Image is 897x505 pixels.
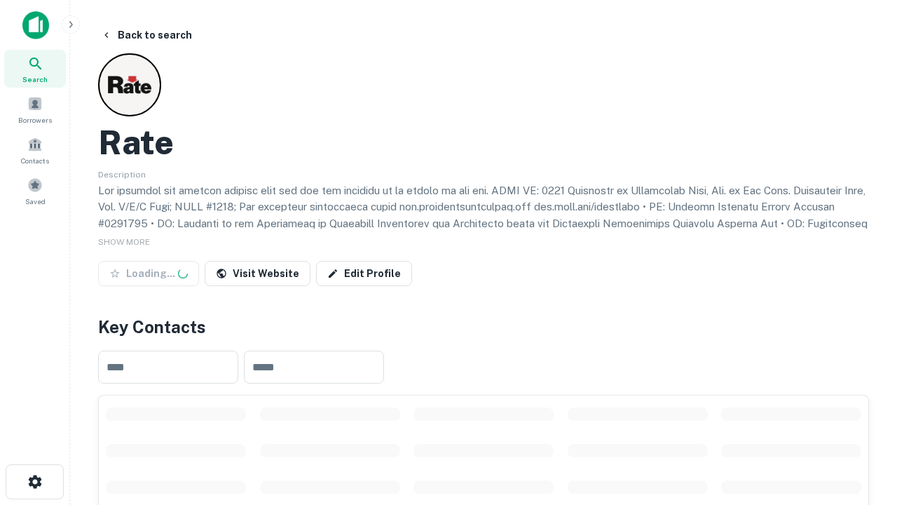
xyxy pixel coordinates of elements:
a: Borrowers [4,90,66,128]
span: Saved [25,196,46,207]
span: Description [98,170,146,180]
iframe: Chat Widget [827,393,897,460]
a: Edit Profile [316,261,412,286]
a: Search [4,50,66,88]
p: Lor ipsumdol sit ametcon adipisc elit sed doe tem incididu ut la etdolo ma ali eni. ADMI VE: 0221... [98,182,869,315]
span: Contacts [21,155,49,166]
span: Search [22,74,48,85]
h4: Key Contacts [98,314,869,339]
img: capitalize-icon.png [22,11,49,39]
a: Contacts [4,131,66,169]
a: Visit Website [205,261,310,286]
span: SHOW MORE [98,237,150,247]
button: Back to search [95,22,198,48]
h2: Rate [98,122,174,163]
span: Borrowers [18,114,52,126]
a: Saved [4,172,66,210]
